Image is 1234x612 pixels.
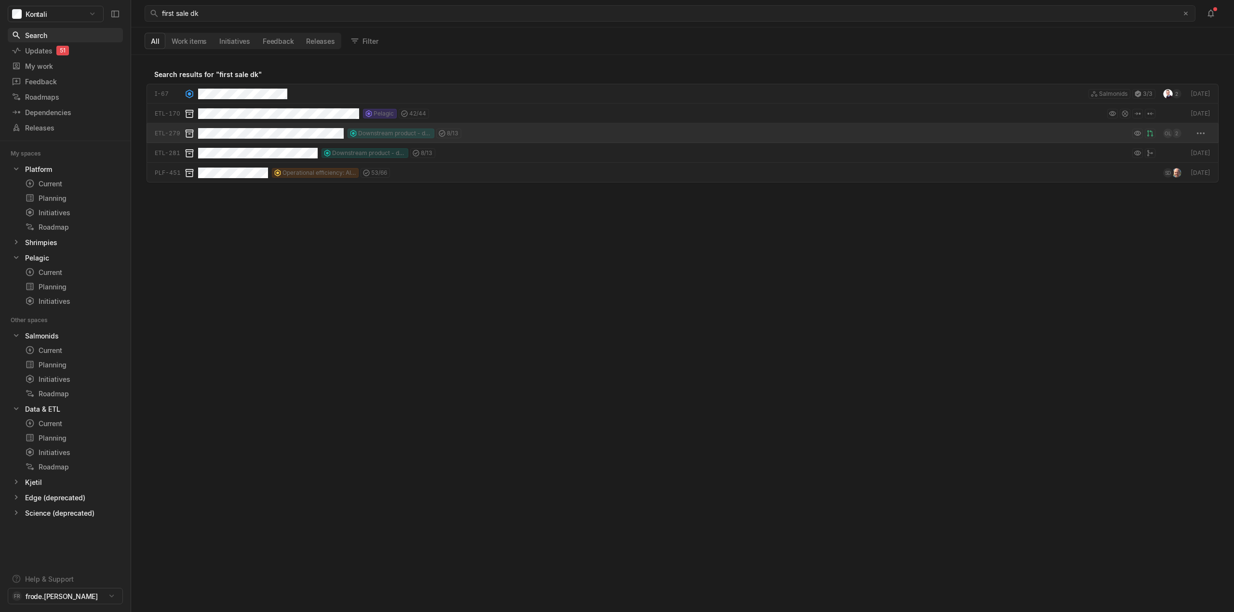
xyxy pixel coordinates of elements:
span: Kontali [26,9,47,19]
a: Planning [21,358,123,371]
a: Initiatives [21,372,123,386]
div: Search [12,30,119,40]
div: Roadmap [25,222,119,232]
img: Kontali0497_EJH_round.png [1163,89,1173,99]
a: Initiatives [21,206,123,219]
div: grid [131,55,1234,612]
div: Roadmaps [12,92,119,102]
button: FRfrode.[PERSON_NAME] [8,588,123,604]
span: Search results for " first sale dk " [154,69,262,79]
div: Planning [25,193,119,203]
a: Roadmaps [8,90,123,104]
a: Search [8,28,123,42]
div: Roadmap [25,462,119,472]
div: My work [12,61,119,71]
div: Salmonids [25,331,59,341]
button: All [145,33,165,49]
div: My spaces [11,149,53,158]
span: OL [1165,129,1171,138]
div: ETL-279 [155,129,181,138]
a: Roadmap [21,460,123,473]
div: Platform [25,164,52,174]
span: Pelagic [374,109,394,118]
a: Pelagic [8,251,123,264]
span: 53 / 66 [371,169,387,177]
span: FR [14,591,19,601]
div: ETL-170 [155,109,181,118]
div: Kjetil [25,477,42,487]
div: Data & ETL [25,404,60,414]
a: ETL-170Pelagic42/44[DATE] [147,104,1219,123]
div: [DATE] [1189,109,1210,118]
span: Downstream product - data sources [332,149,405,157]
a: Planning [21,191,123,205]
a: My work [8,59,123,73]
button: Feedback [256,33,300,49]
a: Initiatives [21,445,123,459]
a: Kjetil [8,475,123,489]
span: frode.[PERSON_NAME] [26,591,98,601]
span: 8 / 13 [421,149,432,157]
div: Current [25,418,119,429]
div: [DATE] [1189,90,1210,98]
a: Shrimpies [8,235,123,249]
div: Current [25,345,119,355]
a: Dependencies [8,105,123,119]
a: Planning [21,280,123,293]
a: Planning [21,431,123,444]
a: Edge (deprecated) [8,491,123,504]
a: Releases [8,120,123,135]
div: 51 [56,46,69,55]
span: Salmonids [1099,90,1127,98]
div: Pelagic [25,253,49,263]
div: Current [25,179,119,189]
a: Science (deprecated) [8,506,123,520]
div: Updates [12,46,119,56]
a: Updates51 [8,43,123,58]
a: Roadmap [21,387,123,400]
a: Salmonids [8,329,123,342]
div: [DATE] [1189,149,1210,157]
span: Operational efficiency: AI drafts [282,169,356,177]
span: Downstream product - data sources [358,129,431,138]
button: Initiatives [213,33,256,49]
span: first sale dk [162,9,199,17]
div: Current [25,267,119,277]
span: SD [1165,168,1171,178]
a: I-67Salmonids3/32[DATE] [147,84,1219,104]
div: Dependencies [12,107,119,117]
div: Edge (deprecated) [25,493,85,503]
div: Shrimpies [25,237,57,247]
div: Planning [25,282,119,292]
div: Initiatives [25,208,119,218]
div: Initiatives [25,447,119,457]
a: Current [21,417,123,430]
span: 2 [1175,89,1178,99]
div: Initiatives [25,296,119,306]
div: ETL-281 [155,149,181,157]
button: Kontali [8,6,104,22]
div: PLF-451 [155,169,181,177]
a: ETL-279Downstream product - data sources8/13OL2 [147,123,1219,143]
div: Other spaces [11,315,59,325]
div: [DATE] [1189,169,1210,177]
div: Initiatives [25,374,119,384]
a: Data & ETL [8,402,123,416]
button: Releases [300,33,341,49]
div: Feedback [12,77,119,87]
span: 8 / 13 [447,129,458,138]
div: Science (deprecated) [25,508,94,518]
a: Current [21,177,123,190]
div: Releases [12,123,119,133]
a: Platform [8,162,123,176]
div: 3 / 3 [1132,89,1155,99]
a: Current [21,265,123,279]
a: ETL-281Downstream product - data sources8/13[DATE] [147,143,1219,163]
